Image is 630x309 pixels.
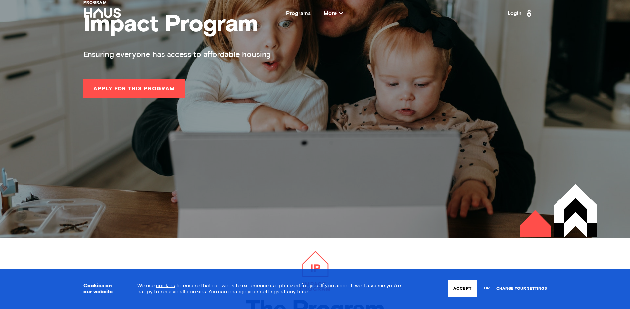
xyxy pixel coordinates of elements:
h3: Cookies on our website [83,283,121,295]
a: Login [508,8,533,19]
span: or [484,283,490,294]
a: Programs [286,11,311,16]
img: houses-logo [487,184,630,238]
a: cookies [156,283,175,288]
a: Change your settings [496,287,547,291]
a: Apply for this Program [83,84,185,92]
button: Accept [448,280,477,297]
span: We use to ensure that our website experience is optimized for you. If you accept, we’ll assume yo... [137,283,401,294]
button: Apply for this Program [83,79,185,98]
img: Program's Logo [290,251,340,292]
span: More [324,11,343,16]
p: Ensuring everyone has access to affordable housing [83,50,276,60]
